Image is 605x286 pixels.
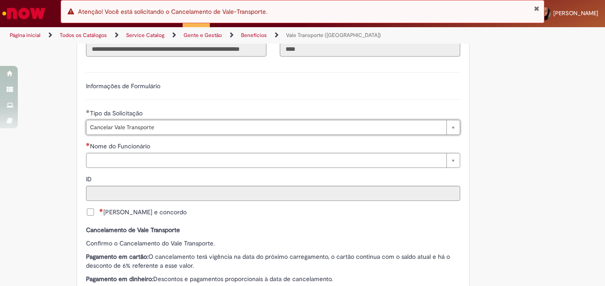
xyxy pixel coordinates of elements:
strong: Cancelamento de Vale Transporte [86,226,180,234]
input: Código da Unidade [280,41,460,57]
span: Necessários [86,143,90,146]
span: Nome do Funcionário [90,142,152,150]
span: Somente leitura - ID [86,175,94,183]
span: [PERSON_NAME] [553,9,598,17]
p: O cancelamento terá vigência na data do próximo carregamento, o cartão continua com o saldo atual... [86,252,460,270]
a: Todos os Catálogos [60,32,107,39]
a: Limpar campo Nome do Funcionário [86,153,460,168]
a: Benefícios [241,32,267,39]
strong: Pagamento em dinheiro: [86,275,153,283]
label: Informações de Formulário [86,82,160,90]
input: Título [86,41,266,57]
a: Gente e Gestão [184,32,222,39]
a: Página inicial [10,32,41,39]
span: Tipo da Solicitação [90,109,144,117]
ul: Trilhas de página [7,27,397,44]
input: ID [86,186,460,201]
a: Service Catalog [126,32,164,39]
span: [PERSON_NAME] e concordo [99,208,187,217]
span: Obrigatório Preenchido [86,110,90,113]
span: Cancelar Vale Transporte [90,120,442,135]
span: Atenção! Você está solicitando o Cancelamento de Vale-Transporte. [78,8,267,16]
strong: Pagamento em cartão: [86,253,148,261]
a: Vale Transporte ([GEOGRAPHIC_DATA]) [286,32,381,39]
p: Confirmo o Cancelamento do Vale Transporte. [86,239,460,248]
button: Fechar Notificação [534,5,540,12]
img: ServiceNow [1,4,47,22]
p: Descontos e pagamentos proporcionais à data de cancelamento. [86,274,460,283]
span: Necessários [99,208,103,212]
